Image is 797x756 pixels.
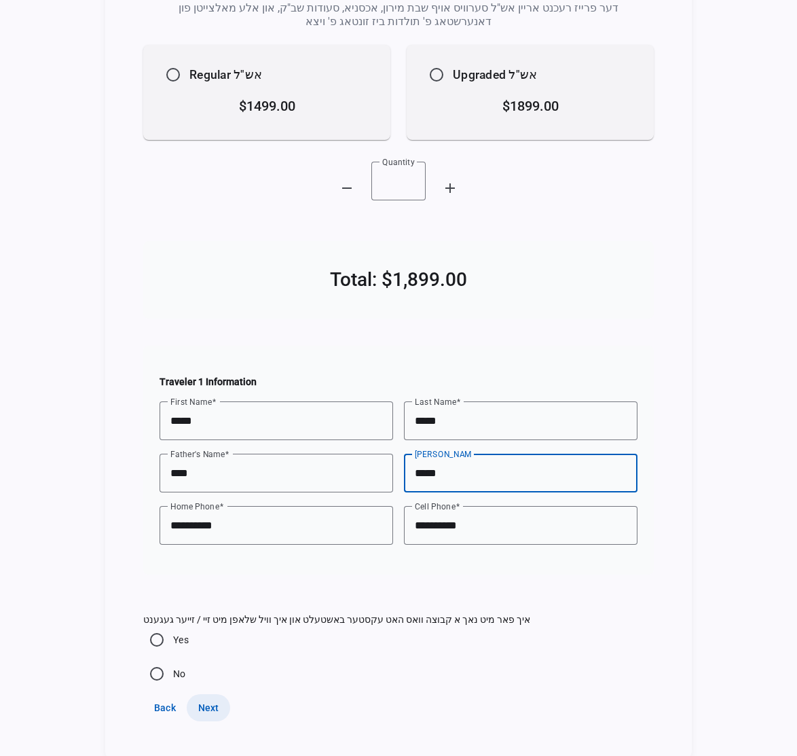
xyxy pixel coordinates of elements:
p: $1899.00 [434,99,627,113]
h4: Traveler 1 Information [160,375,637,389]
button: Increment quantity [437,175,464,202]
mat-label: Quantity [382,157,415,166]
mat-icon: add [442,180,458,196]
mat-label: [PERSON_NAME] Name [415,449,504,458]
mat-icon: remove [339,180,355,196]
h2: Total: $1,899.00 [160,273,637,287]
span: Back [154,701,175,715]
p: דער פרייז רעכנט אריין אש"ל סערוויס אויף שבת מירון, אכסניא, סעודות שב"ק, און אלע מאלצייטן פון דאנע... [169,1,629,29]
mat-label: Home Phone [170,501,219,511]
mat-label: Father's Name [170,449,225,458]
button: Back [143,694,187,721]
mat-label: Cell Phone [415,501,456,511]
span: Upgraded אש"ל [453,68,537,82]
label: No [170,667,186,681]
label: Yes [170,633,189,647]
p: $1499.00 [170,99,363,113]
mat-label: Last Name [415,397,456,406]
mat-label: איך פאר מיט נאך א קבוצה וואס האט עקסטער באשטעלט און איך וויל שלאפן מיט זיי / זייער געגענט [143,614,530,625]
button: Decrement quantity [333,175,360,202]
button: Next [187,694,230,721]
mat-label: First Name [170,397,212,406]
span: Regular אש"ל [189,68,262,82]
span: Next [198,701,219,715]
